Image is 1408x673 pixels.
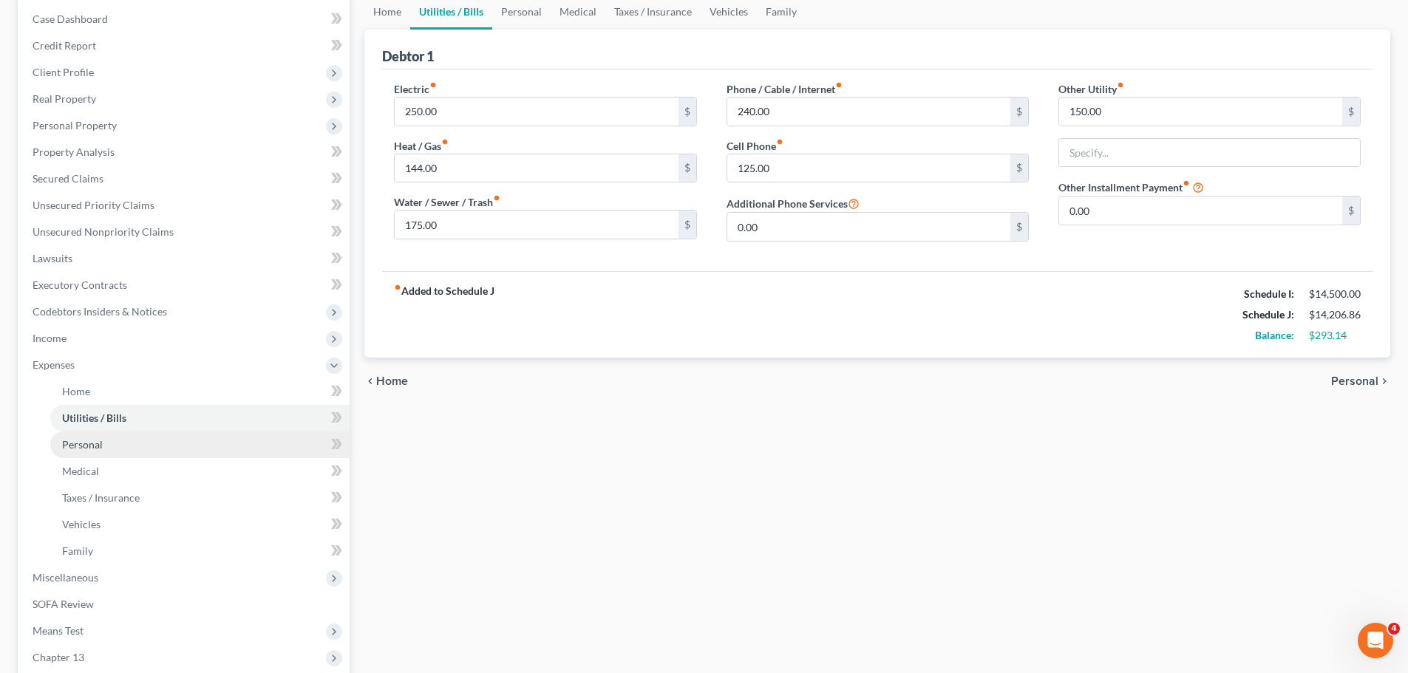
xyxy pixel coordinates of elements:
span: Personal [62,438,103,451]
span: Credit Report [33,39,96,52]
i: fiber_manual_record [441,138,449,146]
div: Debtor 1 [382,47,434,65]
span: Medical [62,465,99,477]
button: chevron_left Home [364,375,408,387]
a: Medical [50,458,350,485]
i: fiber_manual_record [776,138,783,146]
label: Additional Phone Services [727,194,860,212]
span: Income [33,332,67,344]
input: -- [727,154,1010,182]
span: Unsecured Nonpriority Claims [33,225,174,238]
span: Client Profile [33,66,94,78]
input: -- [727,98,1010,126]
a: Executory Contracts [21,272,350,298]
strong: Schedule J: [1242,308,1294,321]
a: Property Analysis [21,139,350,165]
i: fiber_manual_record [493,194,500,202]
span: Home [376,375,408,387]
span: Property Analysis [33,146,115,158]
span: Case Dashboard [33,13,108,25]
input: -- [1059,98,1342,126]
a: Personal [50,431,350,458]
span: SOFA Review [33,598,94,610]
a: Unsecured Priority Claims [21,192,350,219]
i: fiber_manual_record [1183,180,1190,187]
label: Heat / Gas [394,138,449,154]
strong: Balance: [1255,329,1294,341]
label: Other Utility [1058,81,1124,97]
span: Vehicles [62,518,101,530]
span: Family [62,544,93,557]
div: $ [1342,98,1360,126]
i: chevron_left [364,375,376,387]
a: Utilities / Bills [50,405,350,431]
input: -- [395,154,678,182]
div: $ [679,154,696,182]
input: -- [727,213,1010,241]
a: Credit Report [21,33,350,59]
div: $14,500.00 [1309,287,1361,301]
span: Real Property [33,92,96,105]
input: Specify... [1059,139,1360,167]
span: Miscellaneous [33,571,98,584]
a: Unsecured Nonpriority Claims [21,219,350,245]
a: Lawsuits [21,245,350,272]
span: Unsecured Priority Claims [33,199,154,211]
i: fiber_manual_record [1117,81,1124,89]
i: fiber_manual_record [429,81,437,89]
div: $ [1342,197,1360,225]
label: Electric [394,81,437,97]
a: Secured Claims [21,165,350,192]
input: -- [395,98,678,126]
input: -- [1059,197,1342,225]
div: $ [1010,154,1028,182]
span: Home [62,385,90,397]
div: $14,206.86 [1309,307,1361,322]
span: Personal Property [33,119,117,131]
span: Secured Claims [33,172,103,185]
a: Family [50,538,350,564]
div: $ [679,211,696,239]
i: fiber_manual_record [835,81,843,89]
strong: Added to Schedule J [394,284,494,346]
a: Case Dashboard [21,6,350,33]
span: Utilities / Bills [62,411,126,424]
label: Phone / Cable / Internet [727,81,843,97]
span: Chapter 13 [33,651,84,663]
input: -- [395,211,678,239]
span: Lawsuits [33,252,72,264]
label: Water / Sewer / Trash [394,194,500,210]
span: Codebtors Insiders & Notices [33,305,167,318]
button: Personal chevron_right [1331,375,1390,387]
a: Taxes / Insurance [50,485,350,511]
i: chevron_right [1378,375,1390,387]
div: $293.14 [1309,328,1361,343]
label: Cell Phone [727,138,783,154]
a: Home [50,378,350,405]
span: Taxes / Insurance [62,491,140,504]
span: Executory Contracts [33,279,127,291]
i: fiber_manual_record [394,284,401,291]
div: $ [1010,98,1028,126]
div: $ [679,98,696,126]
iframe: Intercom live chat [1358,623,1393,658]
span: Expenses [33,358,75,371]
a: Vehicles [50,511,350,538]
div: $ [1010,213,1028,241]
span: Means Test [33,624,84,637]
span: Personal [1331,375,1378,387]
a: SOFA Review [21,591,350,618]
strong: Schedule I: [1244,287,1294,300]
span: 4 [1388,623,1400,635]
label: Other Installment Payment [1058,180,1190,195]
